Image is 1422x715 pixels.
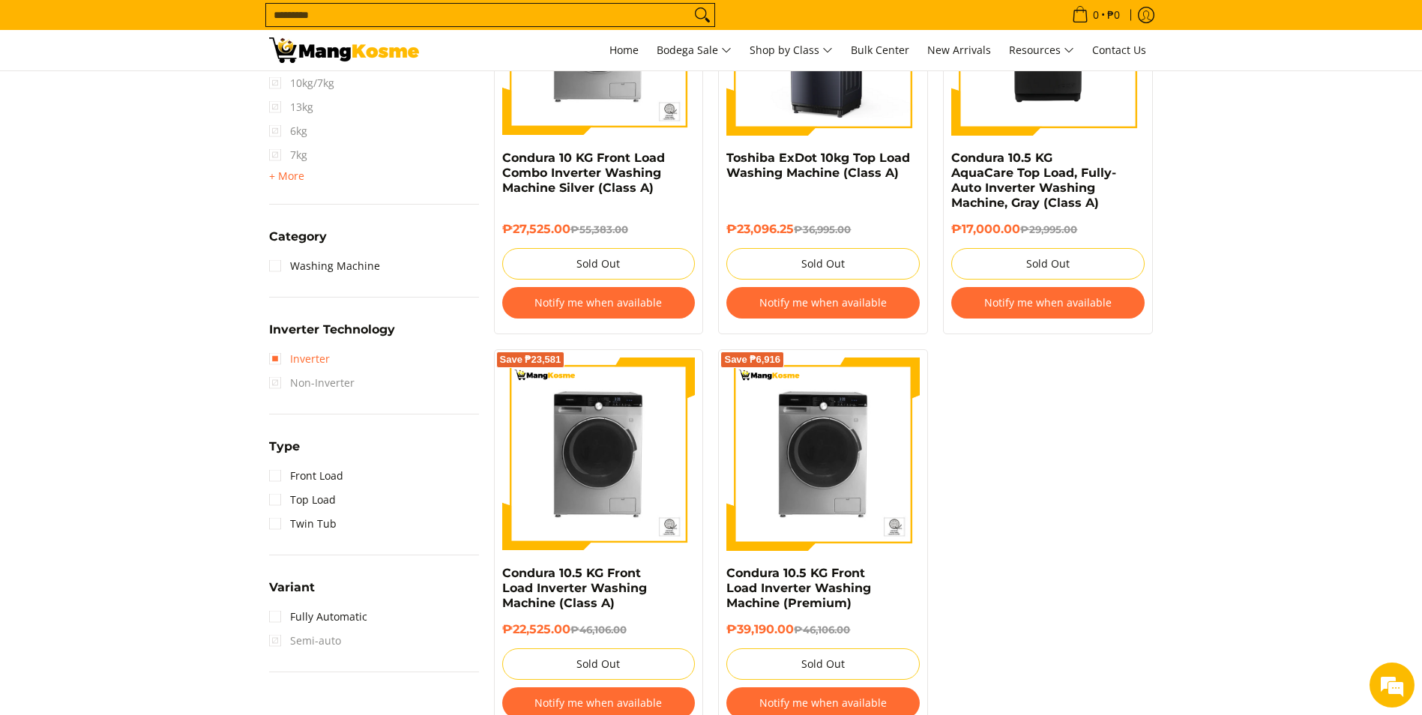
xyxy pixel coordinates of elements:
span: Semi-auto [269,629,341,653]
span: New Arrivals [927,43,991,57]
button: Sold Out [726,648,920,680]
span: Shop by Class [750,41,833,60]
button: Sold Out [726,248,920,280]
a: Contact Us [1085,30,1154,70]
span: Category [269,231,327,243]
textarea: Type your message and hit 'Enter' [7,409,286,462]
span: 6kg [269,119,307,143]
summary: Open [269,167,304,185]
span: Variant [269,582,315,594]
button: Notify me when available [951,287,1145,319]
a: New Arrivals [920,30,998,70]
h6: ₱23,096.25 [726,222,920,237]
a: Top Load [269,488,336,512]
span: ₱0 [1105,10,1122,20]
summary: Open [269,324,395,347]
del: ₱36,995.00 [794,223,851,235]
span: 7kg [269,143,307,167]
span: 10kg/7kg [269,71,334,95]
button: Sold Out [502,248,696,280]
a: Fully Automatic [269,605,367,629]
h6: ₱39,190.00 [726,622,920,637]
button: Notify me when available [726,287,920,319]
del: ₱29,995.00 [1020,223,1077,235]
img: Condura 10.5 KG Front Load Inverter Washing Machine (Class A) [502,357,696,551]
div: Chat with us now [78,84,252,103]
a: Shop by Class [742,30,840,70]
img: Condura 10.5 KG Front Load Inverter Washing Machine (Premium) [726,357,920,551]
a: Home [602,30,646,70]
div: Minimize live chat window [246,7,282,43]
button: Notify me when available [502,287,696,319]
del: ₱46,106.00 [570,624,627,636]
a: Bulk Center [843,30,917,70]
a: Condura 10.5 KG AquaCare Top Load, Fully-Auto Inverter Washing Machine, Gray (Class A) [951,151,1116,210]
span: Bodega Sale [657,41,732,60]
span: Non-Inverter [269,371,355,395]
h6: ₱17,000.00 [951,222,1145,237]
span: 13kg [269,95,313,119]
span: Inverter Technology [269,324,395,336]
img: Washing Machines l Mang Kosme: Home Appliances Warehouse Sale Partner | Page 2 [269,37,419,63]
a: Twin Tub [269,512,337,536]
a: Toshiba ExDot 10kg Top Load Washing Machine (Class A) [726,151,910,180]
span: Bulk Center [851,43,909,57]
button: Sold Out [951,248,1145,280]
span: Resources [1009,41,1074,60]
a: Washing Machine [269,254,380,278]
a: Bodega Sale [649,30,739,70]
span: • [1067,7,1124,23]
a: Condura 10.5 KG Front Load Inverter Washing Machine (Premium) [726,566,871,610]
a: Condura 10 KG Front Load Combo Inverter Washing Machine Silver (Class A) [502,151,665,195]
button: Search [690,4,714,26]
h6: ₱22,525.00 [502,622,696,637]
h6: ₱27,525.00 [502,222,696,237]
span: + More [269,170,304,182]
span: Contact Us [1092,43,1146,57]
span: Home [609,43,639,57]
span: Type [269,441,300,453]
span: We're online! [87,189,207,340]
a: Inverter [269,347,330,371]
button: Sold Out [502,648,696,680]
del: ₱55,383.00 [570,223,628,235]
del: ₱46,106.00 [794,624,850,636]
span: 0 [1091,10,1101,20]
a: Resources [1001,30,1082,70]
a: Front Load [269,464,343,488]
span: Save ₱6,916 [724,355,780,364]
summary: Open [269,441,300,464]
a: Condura 10.5 KG Front Load Inverter Washing Machine (Class A) [502,566,647,610]
nav: Main Menu [434,30,1154,70]
span: Save ₱23,581 [500,355,561,364]
summary: Open [269,582,315,605]
summary: Open [269,231,327,254]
